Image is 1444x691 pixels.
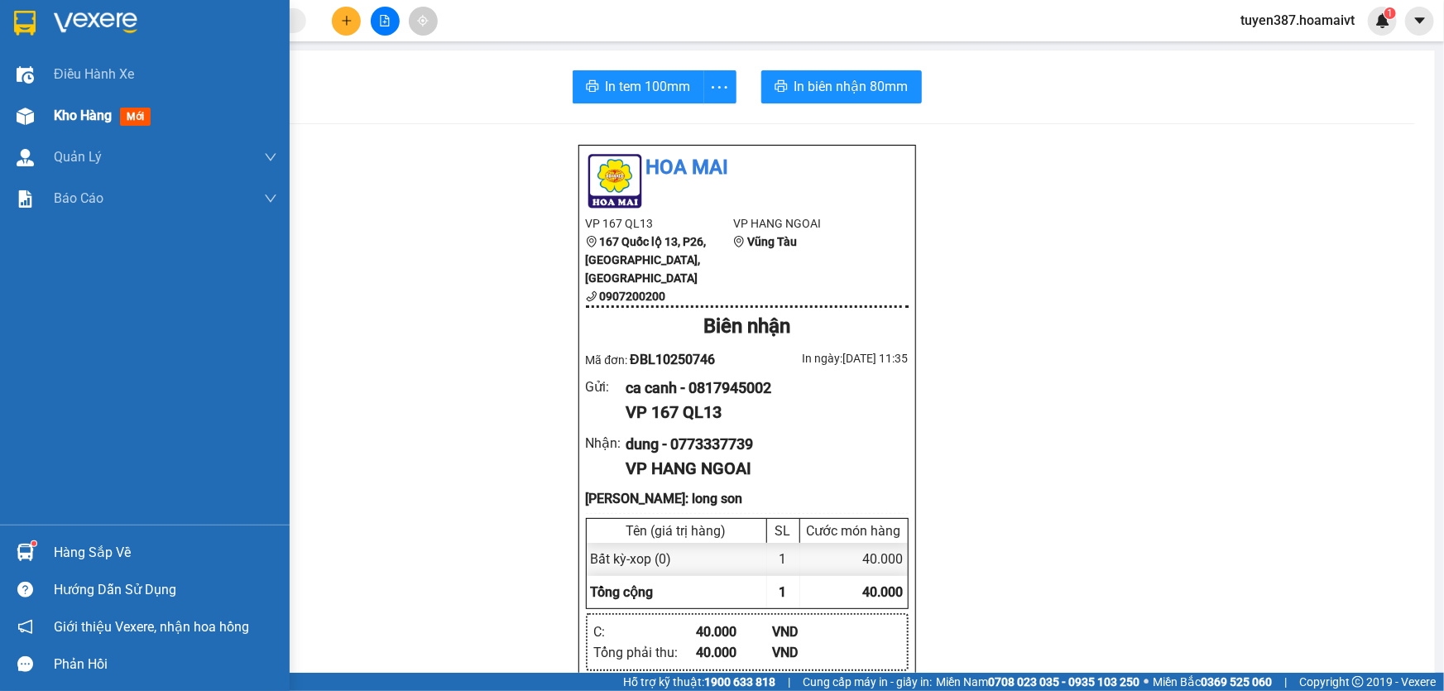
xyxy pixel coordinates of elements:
[31,541,36,546] sup: 1
[409,7,438,36] button: aim
[14,34,130,54] div: ca canh
[696,621,773,642] div: 40.000
[586,152,909,184] li: Hoa Mai
[1201,675,1272,689] strong: 0369 525 060
[594,621,696,642] div: C :
[586,349,747,370] div: Mã đơn:
[800,543,908,575] div: 40.000
[17,66,34,84] img: warehouse-icon
[264,151,277,164] span: down
[1405,7,1434,36] button: caret-down
[747,349,909,367] div: In ngày: [DATE] 11:35
[1387,7,1393,19] span: 1
[142,74,257,97] div: 0773337739
[14,11,36,36] img: logo-vxr
[704,77,736,98] span: more
[733,236,745,247] span: environment
[1144,679,1149,685] span: ⚪️
[586,214,734,233] li: VP 167 QL13
[586,311,909,343] div: Biên nhận
[788,673,790,691] span: |
[771,523,795,539] div: SL
[626,456,895,482] div: VP HANG NGOAI
[1413,13,1427,28] span: caret-down
[733,214,881,233] li: VP HANG NGOAI
[54,108,112,123] span: Kho hàng
[142,106,166,123] span: DĐ:
[772,642,849,663] div: VND
[54,64,134,84] span: Điều hành xe
[54,617,249,637] span: Giới thiệu Vexere, nhận hoa hồng
[54,146,102,167] span: Quản Lý
[14,54,130,77] div: 0817945002
[626,433,895,456] div: dung - 0773337739
[17,544,34,561] img: warehouse-icon
[379,15,391,26] span: file-add
[586,433,626,453] div: Nhận :
[703,70,736,103] button: more
[17,619,33,635] span: notification
[775,79,788,95] span: printer
[803,673,932,691] span: Cung cấp máy in - giấy in:
[1227,10,1368,31] span: tuyen387.hoamaivt
[14,14,130,34] div: 167 QL13
[863,584,904,600] span: 40.000
[772,621,849,642] div: VND
[591,523,762,539] div: Tên (giá trị hàng)
[586,152,644,210] img: logo.jpg
[626,400,895,425] div: VP 167 QL13
[988,675,1139,689] strong: 0708 023 035 - 0935 103 250
[767,543,800,575] div: 1
[586,488,909,509] div: [PERSON_NAME]: long son
[142,97,214,155] span: long son
[54,540,277,565] div: Hàng sắp về
[804,523,904,539] div: Cước món hàng
[142,16,181,33] span: Nhận:
[1284,673,1287,691] span: |
[54,578,277,602] div: Hướng dẫn sử dụng
[626,377,895,400] div: ca canh - 0817945002
[417,15,429,26] span: aim
[586,377,626,397] div: Gửi :
[704,675,775,689] strong: 1900 633 818
[54,188,103,209] span: Báo cáo
[586,236,597,247] span: environment
[120,108,151,126] span: mới
[586,235,707,285] b: 167 Quốc lộ 13, P26, [GEOGRAPHIC_DATA], [GEOGRAPHIC_DATA]
[17,149,34,166] img: warehouse-icon
[142,14,257,54] div: HANG NGOAI
[623,673,775,691] span: Hỗ trợ kỹ thuật:
[1153,673,1272,691] span: Miền Bắc
[371,7,400,36] button: file-add
[1352,676,1364,688] span: copyright
[794,76,909,97] span: In biên nhận 80mm
[17,190,34,208] img: solution-icon
[17,582,33,597] span: question-circle
[761,70,922,103] button: printerIn biên nhận 80mm
[591,584,654,600] span: Tổng cộng
[586,79,599,95] span: printer
[606,76,691,97] span: In tem 100mm
[747,235,797,248] b: Vũng Tàu
[1375,13,1390,28] img: icon-new-feature
[630,352,715,367] span: ĐBL10250746
[594,642,696,663] div: Tổng phải thu :
[1384,7,1396,19] sup: 1
[14,16,40,33] span: Gửi:
[142,54,257,74] div: dung
[696,642,773,663] div: 40.000
[332,7,361,36] button: plus
[17,656,33,672] span: message
[17,108,34,125] img: warehouse-icon
[591,551,672,567] span: Bất kỳ - xop (0)
[54,652,277,677] div: Phản hồi
[586,290,597,302] span: phone
[936,673,1139,691] span: Miền Nam
[573,70,704,103] button: printerIn tem 100mm
[341,15,353,26] span: plus
[600,290,666,303] b: 0907200200
[780,584,787,600] span: 1
[264,192,277,205] span: down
